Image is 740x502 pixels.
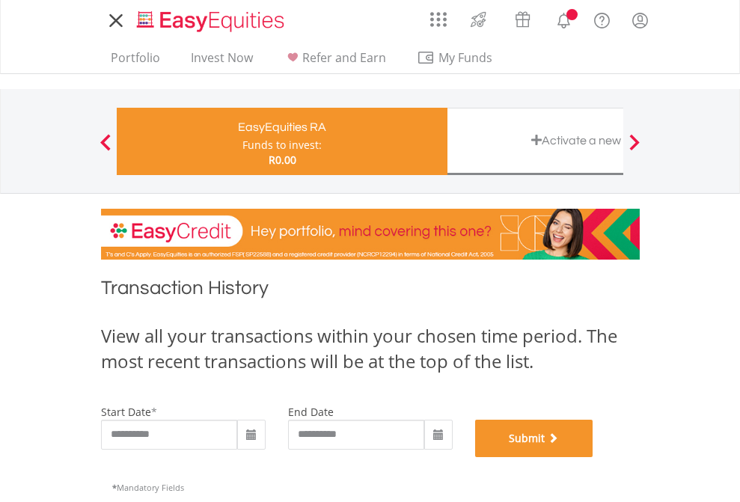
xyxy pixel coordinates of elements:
[288,405,334,419] label: end date
[134,9,290,34] img: EasyEquities_Logo.png
[269,153,296,167] span: R0.00
[417,48,515,67] span: My Funds
[430,11,447,28] img: grid-menu-icon.svg
[131,4,290,34] a: Home page
[105,50,166,73] a: Portfolio
[101,275,640,308] h1: Transaction History
[501,4,545,31] a: Vouchers
[101,405,151,419] label: start date
[112,482,184,493] span: Mandatory Fields
[510,7,535,31] img: vouchers-v2.svg
[620,141,649,156] button: Next
[242,138,322,153] div: Funds to invest:
[475,420,593,457] button: Submit
[545,4,583,34] a: Notifications
[278,50,392,73] a: Refer and Earn
[126,117,438,138] div: EasyEquities RA
[583,4,621,34] a: FAQ's and Support
[421,4,456,28] a: AppsGrid
[101,323,640,375] div: View all your transactions within your chosen time period. The most recent transactions will be a...
[91,141,120,156] button: Previous
[101,209,640,260] img: EasyCredit Promotion Banner
[302,49,386,66] span: Refer and Earn
[621,4,659,37] a: My Profile
[185,50,259,73] a: Invest Now
[466,7,491,31] img: thrive-v2.svg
